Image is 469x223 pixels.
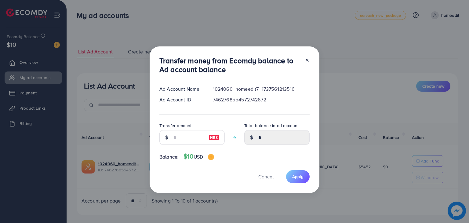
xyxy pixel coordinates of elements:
div: Ad Account Name [155,86,208,93]
span: USD [194,153,203,160]
button: Apply [286,170,310,183]
span: Cancel [258,173,274,180]
div: 7462768554572742672 [208,96,314,103]
button: Cancel [251,170,281,183]
div: 1024060_homeedit7_1737561213516 [208,86,314,93]
h4: $10 [184,153,214,160]
span: Apply [292,174,304,180]
h3: Transfer money from Ecomdy balance to Ad account balance [159,56,300,74]
label: Transfer amount [159,122,191,129]
span: Balance: [159,153,179,160]
img: image [209,134,220,141]
label: Total balance in ad account [244,122,299,129]
img: image [208,154,214,160]
div: Ad Account ID [155,96,208,103]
